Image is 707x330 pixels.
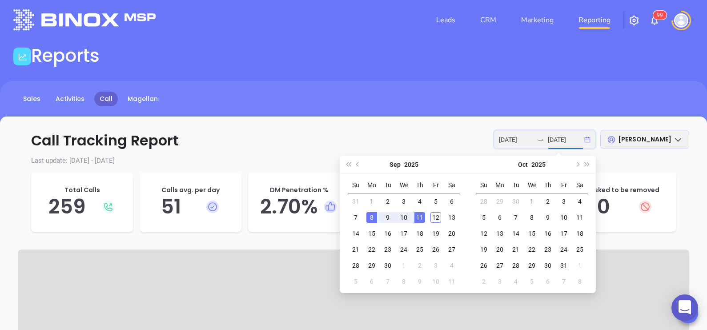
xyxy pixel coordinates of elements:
[618,135,671,144] span: [PERSON_NAME]
[556,258,572,274] td: 2025-10-31
[492,225,508,241] td: 2025-10-13
[414,244,425,255] div: 25
[518,11,557,29] a: Marketing
[508,209,524,225] td: 2025-10-07
[350,260,361,271] div: 28
[348,177,364,193] th: Su
[428,258,444,274] td: 2025-10-03
[508,258,524,274] td: 2025-10-28
[398,228,409,239] div: 17
[343,156,353,173] button: Last year (Control + left)
[526,276,537,287] div: 5
[18,130,689,151] p: Call Tracking Report
[364,177,380,193] th: Mo
[508,193,524,210] td: 2025-09-30
[446,196,457,207] div: 6
[366,244,377,255] div: 22
[428,241,444,258] td: 2025-09-26
[524,258,540,274] td: 2025-10-29
[398,276,409,287] div: 8
[476,241,492,258] td: 2025-10-19
[348,241,364,258] td: 2025-09-21
[492,241,508,258] td: 2025-10-20
[382,196,393,207] div: 2
[444,241,460,258] td: 2025-09-27
[444,177,460,193] th: Sa
[412,209,428,225] td: 2025-09-11
[446,276,457,287] div: 11
[542,276,553,287] div: 6
[350,196,361,207] div: 31
[508,274,524,290] td: 2025-11-04
[428,274,444,290] td: 2025-10-10
[149,185,233,195] p: Calls avg. per day
[350,212,361,223] div: 7
[526,212,537,223] div: 8
[524,177,540,193] th: We
[40,195,124,219] h5: 259
[556,241,572,258] td: 2025-10-24
[572,274,588,290] td: 2025-11-08
[348,258,364,274] td: 2025-09-28
[396,274,412,290] td: 2025-10-08
[380,274,396,290] td: 2025-10-07
[499,135,534,145] input: Start date
[556,209,572,225] td: 2025-10-10
[558,244,569,255] div: 24
[412,177,428,193] th: Th
[348,193,364,210] td: 2025-08-31
[476,177,492,193] th: Su
[350,276,361,287] div: 5
[540,177,556,193] th: Th
[556,225,572,241] td: 2025-10-17
[428,209,444,225] td: 2025-09-12
[649,15,660,26] img: iconNotification
[446,260,457,271] div: 4
[510,260,521,271] div: 28
[13,9,156,30] img: logo
[364,225,380,241] td: 2025-09-15
[572,241,588,258] td: 2025-10-25
[348,225,364,241] td: 2025-09-14
[412,258,428,274] td: 2025-10-02
[558,196,569,207] div: 3
[380,193,396,210] td: 2025-09-02
[494,276,505,287] div: 3
[574,212,585,223] div: 11
[558,212,569,223] div: 10
[492,193,508,210] td: 2025-09-29
[556,177,572,193] th: Fr
[572,177,588,193] th: Sa
[574,244,585,255] div: 25
[382,260,393,271] div: 30
[396,241,412,258] td: 2025-09-24
[540,193,556,210] td: 2025-10-02
[396,258,412,274] td: 2025-10-01
[444,193,460,210] td: 2025-09-06
[444,258,460,274] td: 2025-10-04
[149,195,233,219] h5: 51
[366,276,377,287] div: 6
[412,241,428,258] td: 2025-09-25
[572,209,588,225] td: 2025-10-11
[524,241,540,258] td: 2025-10-22
[430,260,441,271] div: 3
[412,274,428,290] td: 2025-10-09
[364,193,380,210] td: 2025-09-01
[492,209,508,225] td: 2025-10-06
[575,11,614,29] a: Reporting
[390,156,401,173] button: Choose a month
[31,45,100,66] h1: Reports
[572,225,588,241] td: 2025-10-18
[380,241,396,258] td: 2025-09-23
[478,212,489,223] div: 5
[540,241,556,258] td: 2025-10-23
[446,212,457,223] div: 13
[508,241,524,258] td: 2025-10-21
[414,260,425,271] div: 2
[414,196,425,207] div: 4
[660,12,663,18] span: 9
[526,244,537,255] div: 22
[444,274,460,290] td: 2025-10-11
[558,228,569,239] div: 17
